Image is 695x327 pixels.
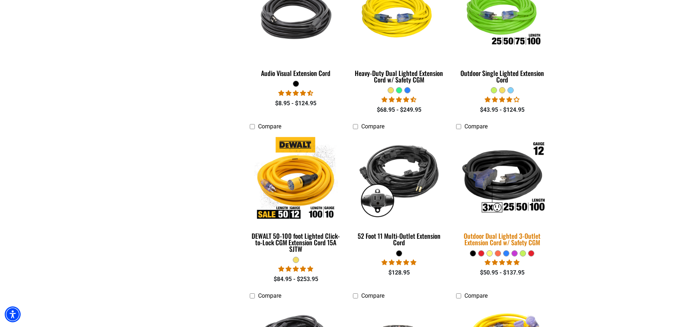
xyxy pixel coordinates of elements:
[382,96,416,103] span: 4.64 stars
[485,96,519,103] span: 4.00 stars
[451,132,553,225] img: Outdoor Dual Lighted 3-Outlet Extension Cord w/ Safety CGM
[353,70,445,83] div: Heavy-Duty Dual Lighted Extension Cord w/ Safety CGM
[361,123,384,130] span: Compare
[456,233,548,246] div: Outdoor Dual Lighted 3-Outlet Extension Cord w/ Safety CGM
[464,123,488,130] span: Compare
[485,259,519,266] span: 4.80 stars
[278,90,313,97] span: 4.73 stars
[382,259,416,266] span: 4.95 stars
[258,292,281,299] span: Compare
[353,268,445,277] div: $128.95
[456,70,548,83] div: Outdoor Single Lighted Extension Cord
[278,266,313,272] span: 4.84 stars
[5,306,21,322] div: Accessibility Menu
[353,233,445,246] div: 52 Foot 11 Multi-Outlet Extension Cord
[250,275,342,284] div: $84.95 - $253.95
[250,133,342,256] a: DEWALT 50-100 foot Lighted Click-to-Lock CGM Extension Cord 15A SJTW DEWALT 50-100 foot Lighted C...
[353,133,445,250] a: black 52 Foot 11 Multi-Outlet Extension Cord
[258,123,281,130] span: Compare
[250,137,342,220] img: DEWALT 50-100 foot Lighted Click-to-Lock CGM Extension Cord 15A SJTW
[250,99,342,108] div: $8.95 - $124.95
[456,133,548,250] a: Outdoor Dual Lighted 3-Outlet Extension Cord w/ Safety CGM Outdoor Dual Lighted 3-Outlet Extensio...
[250,70,342,76] div: Audio Visual Extension Cord
[250,233,342,252] div: DEWALT 50-100 foot Lighted Click-to-Lock CGM Extension Cord 15A SJTW
[464,292,488,299] span: Compare
[361,292,384,299] span: Compare
[353,106,445,114] div: $68.95 - $249.95
[456,268,548,277] div: $50.95 - $137.95
[353,137,445,220] img: black
[456,106,548,114] div: $43.95 - $124.95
